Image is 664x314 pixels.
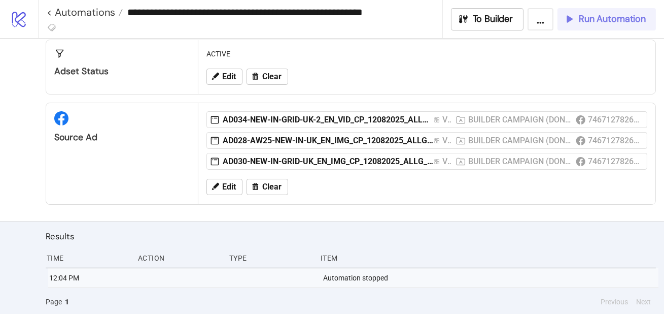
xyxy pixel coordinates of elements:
[262,72,282,81] span: Clear
[528,8,553,30] button: ...
[262,182,282,192] span: Clear
[322,268,658,288] div: Automation stopped
[579,13,646,25] span: Run Automation
[47,7,123,17] a: < Automations
[442,134,451,147] div: V1
[137,248,221,268] div: Action
[46,296,62,307] span: Page
[588,155,641,168] div: 7467127826688911
[247,69,288,85] button: Clear
[588,113,641,126] div: 7467127826688911
[54,66,190,77] div: Adset Status
[222,72,236,81] span: Edit
[46,248,130,268] div: Time
[228,248,312,268] div: Type
[451,8,524,30] button: To Builder
[468,134,572,147] div: BUILDER CAMPAIGN (DON'T TURN ON)
[442,113,451,126] div: V1
[222,182,236,192] span: Edit
[473,13,513,25] span: To Builder
[320,248,656,268] div: Item
[633,296,654,307] button: Next
[62,296,72,307] button: 1
[223,135,434,146] div: AD028-AW25-NEW-IN-UK_EN_IMG_CP_12082025_ALLG_CC_None_USP11_AW
[598,296,631,307] button: Previous
[588,134,641,147] div: 7467127826688911
[206,69,242,85] button: Edit
[223,156,434,167] div: AD030-NEW-IN-GRID-UK_EN_IMG_CP_12082025_ALLG_CC_None_USP11_AW
[442,155,451,168] div: V1
[247,179,288,195] button: Clear
[468,155,572,168] div: BUILDER CAMPAIGN (DON'T TURN ON)
[557,8,656,30] button: Run Automation
[202,44,651,64] div: ACTIVE
[468,113,572,126] div: BUILDER CAMPAIGN (DON'T TURN ON)
[54,132,190,143] div: Source Ad
[206,179,242,195] button: Edit
[48,268,132,288] div: 12:04 PM
[223,114,434,125] div: AD034-NEW-IN-GRID-UK-2_EN_VID_CP_12082025_ALLG_CC_None_USP11_AW
[46,230,656,243] h2: Results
